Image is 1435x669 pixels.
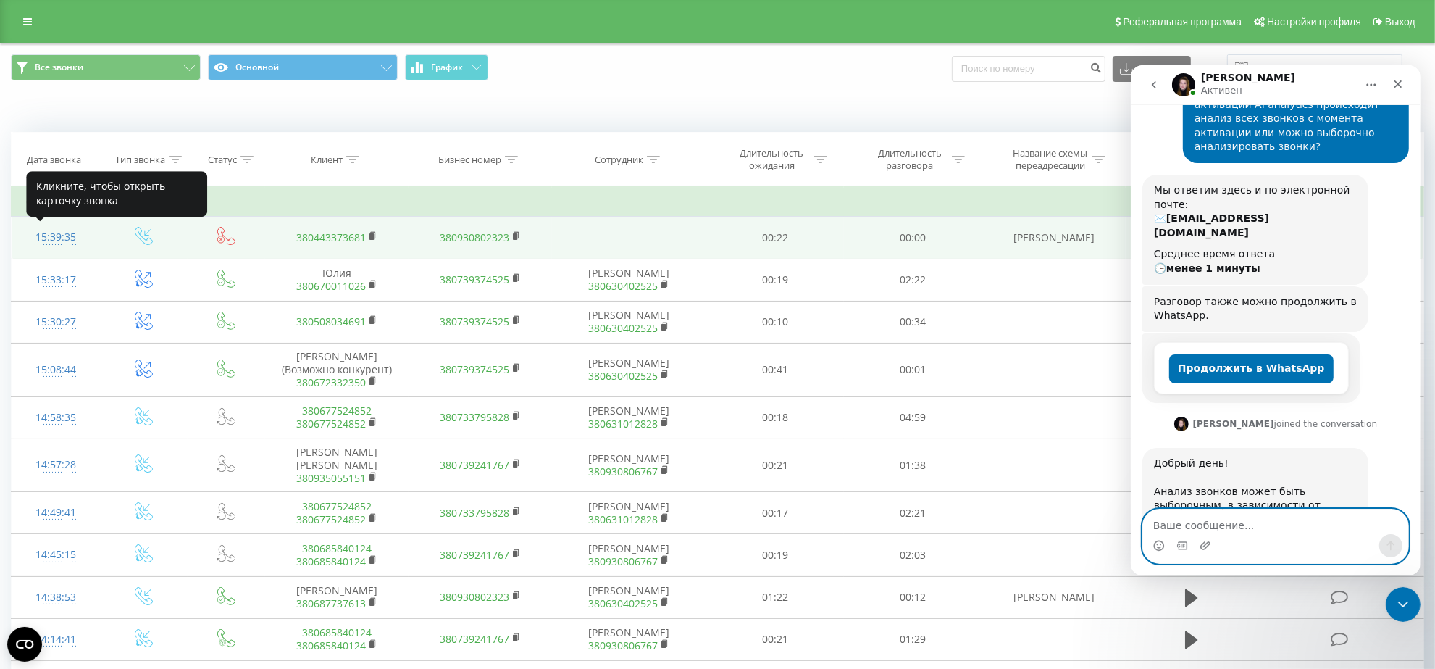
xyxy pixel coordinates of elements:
[311,154,343,166] div: Клиент
[844,396,982,439] td: 04:59
[552,492,706,534] td: [PERSON_NAME]
[552,396,706,439] td: [PERSON_NAME]
[706,492,844,534] td: 00:17
[26,171,207,217] div: Кликните, чтобы открыть карточку звонка
[552,534,706,576] td: [PERSON_NAME]
[296,512,366,526] a: 380677524852
[296,375,366,389] a: 380672332350
[302,541,372,555] a: 380685840124
[26,541,85,569] div: 14:45:15
[302,404,372,417] a: 380677524852
[440,410,509,424] a: 380733795828
[296,471,366,485] a: 380935055151
[982,217,1126,259] td: [PERSON_NAME]
[26,499,85,527] div: 14:49:41
[26,626,85,654] div: 14:14:41
[440,230,509,244] a: 380930802323
[588,417,658,431] a: 380631012828
[440,590,509,604] a: 380930802323
[844,259,982,301] td: 02:22
[844,492,982,534] td: 02:21
[26,223,85,252] div: 15:39:35
[844,217,982,259] td: 00:00
[844,301,982,343] td: 00:34
[302,499,372,513] a: 380677524852
[1011,147,1089,172] div: Название схемы переадресации
[588,279,658,293] a: 380630402525
[706,343,844,396] td: 00:41
[208,154,237,166] div: Статус
[438,154,501,166] div: Бизнес номер
[296,597,366,610] a: 380687737613
[588,465,658,478] a: 380930806767
[11,54,201,80] button: Все звонки
[440,273,509,286] a: 380739374525
[26,308,85,336] div: 15:30:27
[405,54,488,80] button: График
[1385,16,1415,28] span: Выход
[1267,16,1361,28] span: Настройки профиля
[552,301,706,343] td: [PERSON_NAME]
[440,315,509,328] a: 380739374525
[706,259,844,301] td: 00:19
[595,154,643,166] div: Сотрудник
[440,506,509,520] a: 380733795828
[552,618,706,660] td: [PERSON_NAME]
[552,343,706,396] td: [PERSON_NAME]
[844,534,982,576] td: 02:03
[296,279,366,293] a: 380670011026
[440,362,509,376] a: 380739374525
[588,512,658,526] a: 380631012828
[265,259,409,301] td: Юлия
[296,230,366,244] a: 380443373681
[440,632,509,646] a: 380739241767
[844,343,982,396] td: 00:01
[552,259,706,301] td: [PERSON_NAME]
[706,217,844,259] td: 00:22
[588,554,658,568] a: 380930806767
[35,62,83,73] span: Все звонки
[208,54,398,80] button: Основной
[552,439,706,492] td: [PERSON_NAME]
[440,458,509,472] a: 380739241767
[982,576,1126,618] td: [PERSON_NAME]
[296,554,366,568] a: 380685840124
[706,576,844,618] td: 01:22
[12,188,1424,217] td: Сегодня
[26,404,85,432] div: 14:58:35
[265,576,409,618] td: [PERSON_NAME]
[265,343,409,396] td: [PERSON_NAME] (Возможно конкурент)
[1113,56,1191,82] button: Экспорт
[265,439,409,492] td: [PERSON_NAME] [PERSON_NAME]
[115,154,165,166] div: Тип звонка
[706,439,844,492] td: 00:21
[588,369,658,383] a: 380630402525
[844,439,982,492] td: 01:38
[706,396,844,439] td: 00:18
[1386,587,1421,622] iframe: Intercom live chat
